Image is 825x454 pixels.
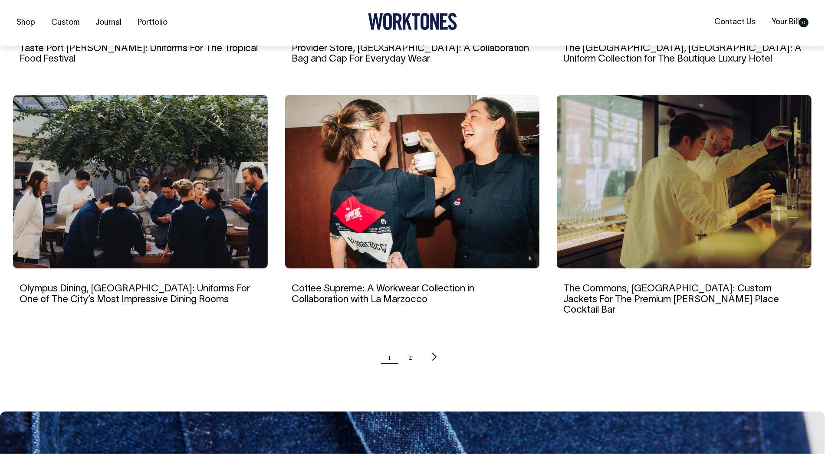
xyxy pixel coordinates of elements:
a: Shop [13,16,39,30]
span: Page 1 [388,346,391,368]
a: The Commons, [GEOGRAPHIC_DATA]: Custom Jackets For The Premium [PERSON_NAME] Place Cocktail Bar [563,284,779,314]
a: Custom [48,16,83,30]
a: Coffee Supreme: A Workwear Collection in Collaboration with La Marzocco [292,284,474,304]
span: 0 [799,18,809,27]
a: Page 2 [409,346,413,368]
a: Portfolio [134,16,171,30]
a: Journal [92,16,125,30]
img: The Commons, Sydney: Custom Jackets For The Premium Martin Place Cocktail Bar [557,95,812,268]
a: Olympus Dining, [GEOGRAPHIC_DATA]: Uniforms For One of The City’s Most Impressive Dining Rooms [20,284,250,304]
a: Contact Us [711,15,759,29]
img: Olympus Dining, Sydney: Uniforms For One of The City’s Most Impressive Dining Rooms [13,95,268,268]
a: Next page [430,346,437,368]
a: Your Bill0 [768,15,812,29]
nav: Pagination [13,346,812,368]
img: Coffee Supreme: A Workwear Collection in Collaboration with La Marzocco [285,95,540,268]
